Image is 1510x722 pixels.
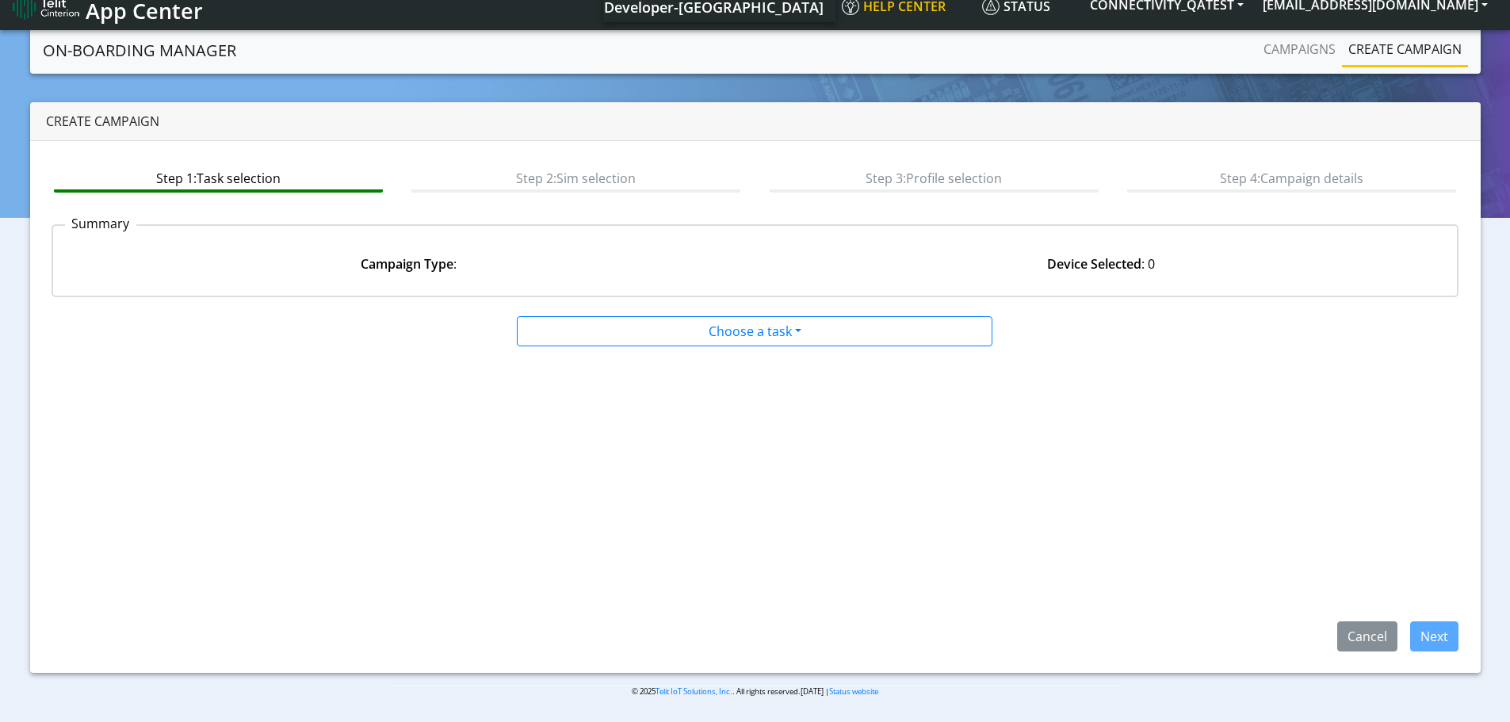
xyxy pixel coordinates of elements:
btn: Step 3: Profile selection [770,162,1099,193]
button: Choose a task [517,316,992,346]
div: : 0 [755,254,1448,273]
btn: Step 2: Sim selection [411,162,740,193]
div: Create campaign [30,102,1481,141]
strong: Campaign Type [361,255,453,273]
btn: Step 1: Task selection [54,162,383,193]
button: Next [1410,621,1458,651]
btn: Step 4: Campaign details [1127,162,1456,193]
a: Status website [829,686,878,697]
strong: Device Selected [1047,255,1141,273]
p: Summary [65,214,136,233]
button: Cancel [1337,621,1397,651]
a: Telit IoT Solutions, Inc. [656,686,732,697]
a: Campaigns [1257,33,1342,65]
a: On-Boarding Manager [43,35,236,67]
p: © 2025 . All rights reserved.[DATE] | [389,686,1121,697]
div: : [63,254,755,273]
a: Create campaign [1342,33,1468,65]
